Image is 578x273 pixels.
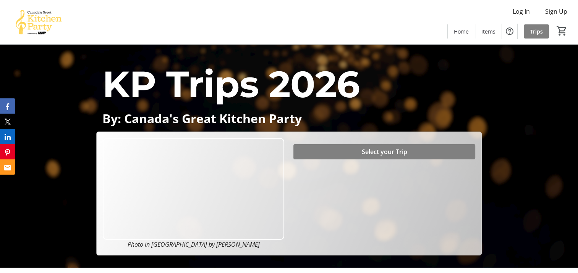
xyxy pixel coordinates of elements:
[454,27,469,35] span: Home
[502,24,517,39] button: Help
[513,7,530,16] span: Log In
[539,5,573,18] button: Sign Up
[362,147,407,156] span: Select your Trip
[103,138,284,240] img: Campaign CTA Media Photo
[102,112,476,125] p: By: Canada's Great Kitchen Party
[530,27,543,35] span: Trips
[128,240,260,249] em: Photo in [GEOGRAPHIC_DATA] by [PERSON_NAME]
[555,24,569,38] button: Cart
[475,24,502,39] a: Items
[507,5,536,18] button: Log In
[524,24,549,39] a: Trips
[5,3,73,41] img: Canada’s Great Kitchen Party's Logo
[448,24,475,39] a: Home
[293,144,475,159] button: Select your Trip
[545,7,567,16] span: Sign Up
[102,62,360,106] span: KP Trips 2026
[481,27,495,35] span: Items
